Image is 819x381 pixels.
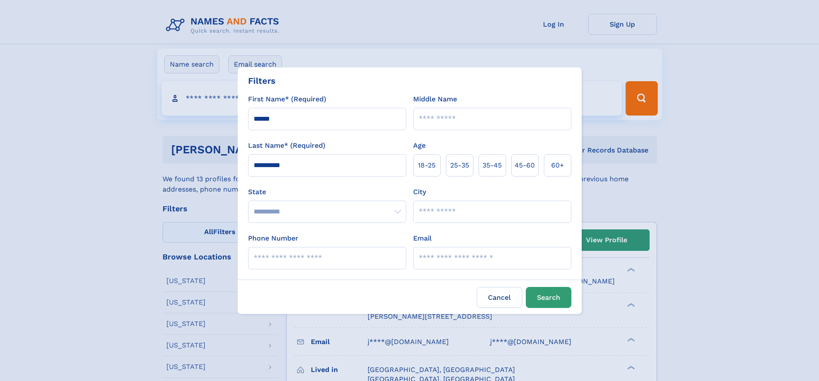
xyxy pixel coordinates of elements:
[477,287,522,308] label: Cancel
[413,233,432,244] label: Email
[413,94,457,104] label: Middle Name
[413,140,426,151] label: Age
[248,187,406,197] label: State
[413,187,426,197] label: City
[418,160,436,171] span: 18‑25
[450,160,469,171] span: 25‑35
[482,160,502,171] span: 35‑45
[248,94,326,104] label: First Name* (Required)
[248,74,276,87] div: Filters
[526,287,571,308] button: Search
[248,140,325,151] label: Last Name* (Required)
[248,233,298,244] label: Phone Number
[515,160,535,171] span: 45‑60
[551,160,564,171] span: 60+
